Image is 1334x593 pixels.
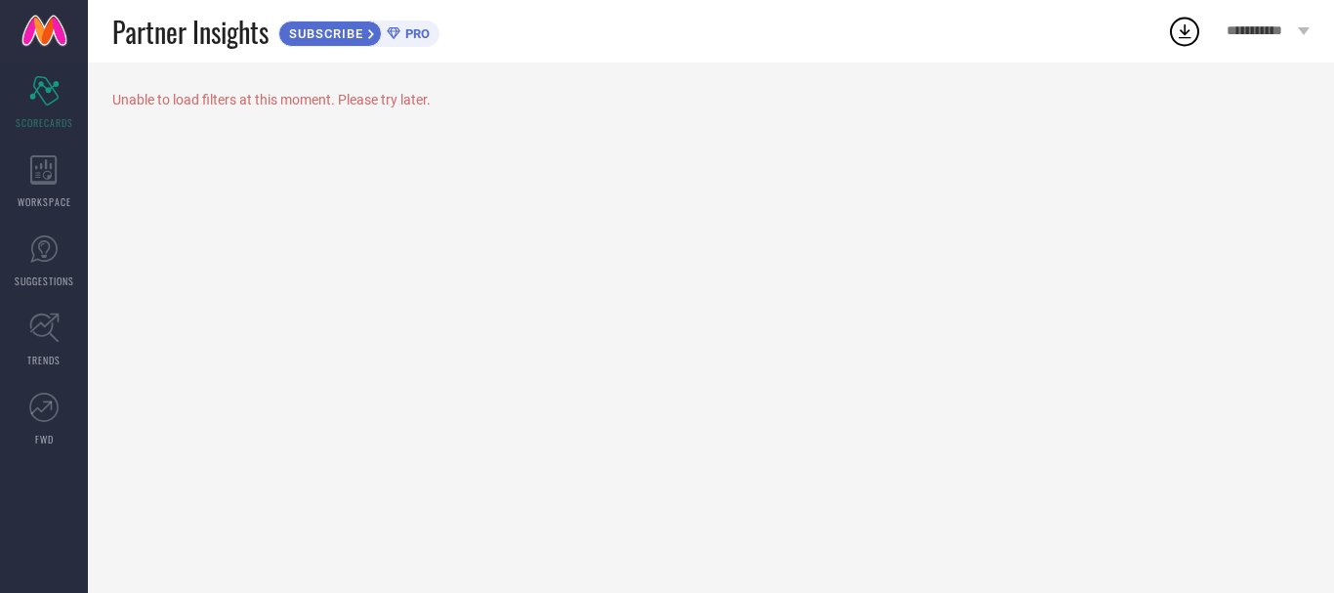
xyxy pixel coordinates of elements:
span: SUGGESTIONS [15,274,74,288]
span: PRO [400,26,430,41]
span: WORKSPACE [18,194,71,209]
span: TRENDS [27,353,61,367]
span: FWD [35,432,54,446]
div: Open download list [1167,14,1202,49]
span: Partner Insights [112,12,269,52]
span: SUBSCRIBE [279,26,368,41]
div: Unable to load filters at this moment. Please try later. [112,92,1310,107]
span: SCORECARDS [16,115,73,130]
a: SUBSCRIBEPRO [278,16,439,47]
